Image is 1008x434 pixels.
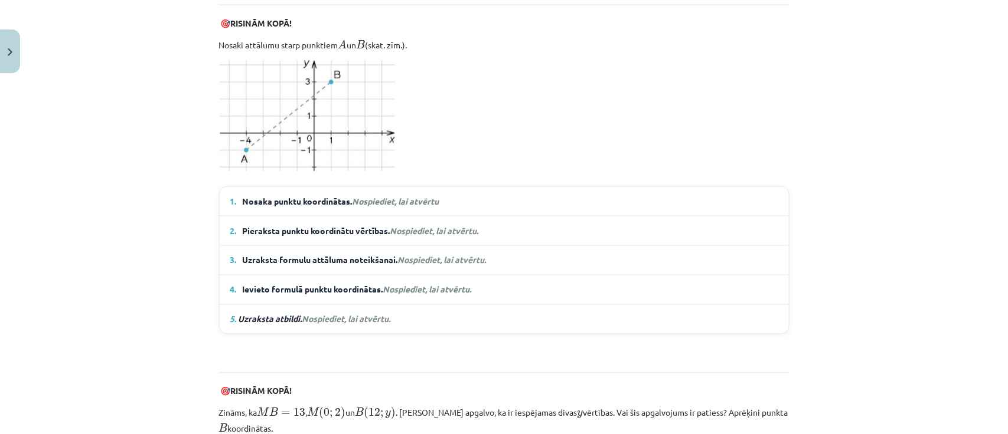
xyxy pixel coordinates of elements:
span: B [357,40,366,48]
span: y [385,411,391,419]
span: A [338,40,347,48]
strong: RISINĀM KOPĀ! [231,386,292,396]
span: y [577,411,583,419]
summary: 5. Uzraksta atbildi.Nospiediet, lai atvērtu. [230,313,778,325]
span: ( [364,407,368,420]
summary: 1. Nosaka punktu koordinātas.Nospiediet, lai atvērtu [230,195,778,208]
span: B [219,424,228,432]
span: B [269,408,278,416]
summary: 2. Pieraksta punktu koordinātu vērtības.Nospiediet, lai atvērtu. [230,225,778,237]
span: M [257,408,270,416]
span: Pieraksta punktu koordinātu vērtības. [243,225,481,237]
span: 2. [230,225,237,237]
span: ; [330,411,333,419]
span: = [282,412,291,416]
em: Nospiediet, lai atvērtu [353,196,439,206]
summary: 3. Uzraksta formulu attāluma noteikšanai.Nospiediet, lai atvērtu. [230,254,778,267]
span: ) [341,407,345,420]
p: 🎯 [219,385,790,397]
span: Nospiediet, lai atvērtu. [383,284,472,295]
span: 0 [324,409,330,417]
span: Ievieto formulā punktu koordinātas. [243,284,472,296]
span: 4. [230,284,237,296]
span: 5. [230,314,237,324]
span: 1. [230,195,237,208]
span: Nospiediet, lai atvērtu. [390,225,479,236]
span: 3. [230,254,237,267]
span: 13 [293,409,305,417]
span: ( [319,407,324,420]
span: Nospiediet, lai atvērtu. [302,314,391,324]
span: Uzraksta formulu attāluma noteikšanai. [243,254,487,267]
strong: RISINĀM KOPĀ! [231,18,292,28]
img: icon-close-lesson-0947bae3869378f0d4975bcd49f059093ad1ed9edebbc8119c70593378902aed.svg [8,48,12,56]
summary: 4. Ievieto formulā punktu koordinātas.Nospiediet, lai atvērtu. [230,284,778,296]
span: B [355,408,364,416]
span: ; [380,411,383,419]
span: Uzraksta atbildi. [239,314,391,324]
p: 🎯 [219,17,790,29]
span: Nosaka punktu koordinātas. [243,195,439,208]
span: ) [391,407,396,420]
span: M [307,408,319,416]
span: 12 [368,409,380,417]
span: Nospiediet, lai atvērtu. [398,255,487,265]
span: 2 [335,409,341,417]
p: Nosaki attālumu starp punktiem un (skat. zīm.). [219,37,790,51]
